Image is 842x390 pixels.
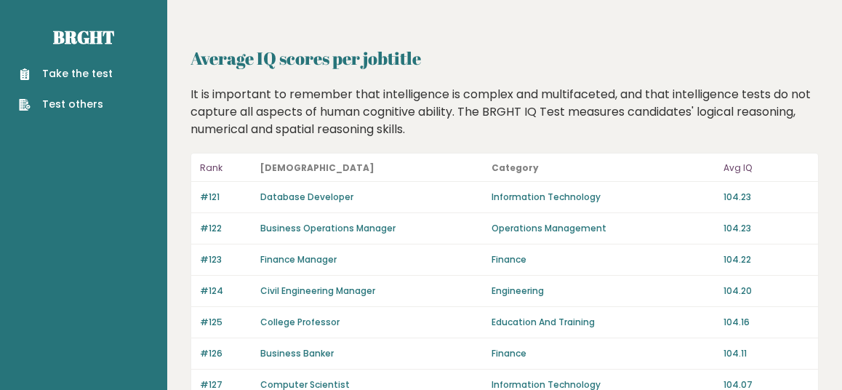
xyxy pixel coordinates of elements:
p: 104.16 [723,316,809,329]
a: Brght [53,25,114,49]
div: It is important to remember that intelligence is complex and multifaceted, and that intelligence ... [185,86,825,138]
p: #123 [200,253,252,266]
p: Avg IQ [723,159,809,177]
p: Operations Management [492,222,715,235]
a: Database Developer [260,191,353,203]
p: 104.20 [723,284,809,298]
a: Finance Manager [260,253,337,266]
p: #122 [200,222,252,235]
p: Education And Training [492,316,715,329]
a: Take the test [19,66,113,81]
p: 104.23 [723,191,809,204]
p: #121 [200,191,252,204]
p: Finance [492,347,715,360]
p: Rank [200,159,252,177]
p: #125 [200,316,252,329]
p: 104.11 [723,347,809,360]
p: Finance [492,253,715,266]
a: College Professor [260,316,340,328]
a: Civil Engineering Manager [260,284,375,297]
a: Test others [19,97,113,112]
a: Business Operations Manager [260,222,396,234]
p: 104.23 [723,222,809,235]
a: Business Banker [260,347,334,359]
p: #124 [200,284,252,298]
p: #126 [200,347,252,360]
b: [DEMOGRAPHIC_DATA] [260,162,374,174]
b: Category [492,162,539,174]
h2: Average IQ scores per jobtitle [191,45,819,71]
p: Engineering [492,284,715,298]
p: Information Technology [492,191,715,204]
p: 104.22 [723,253,809,266]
